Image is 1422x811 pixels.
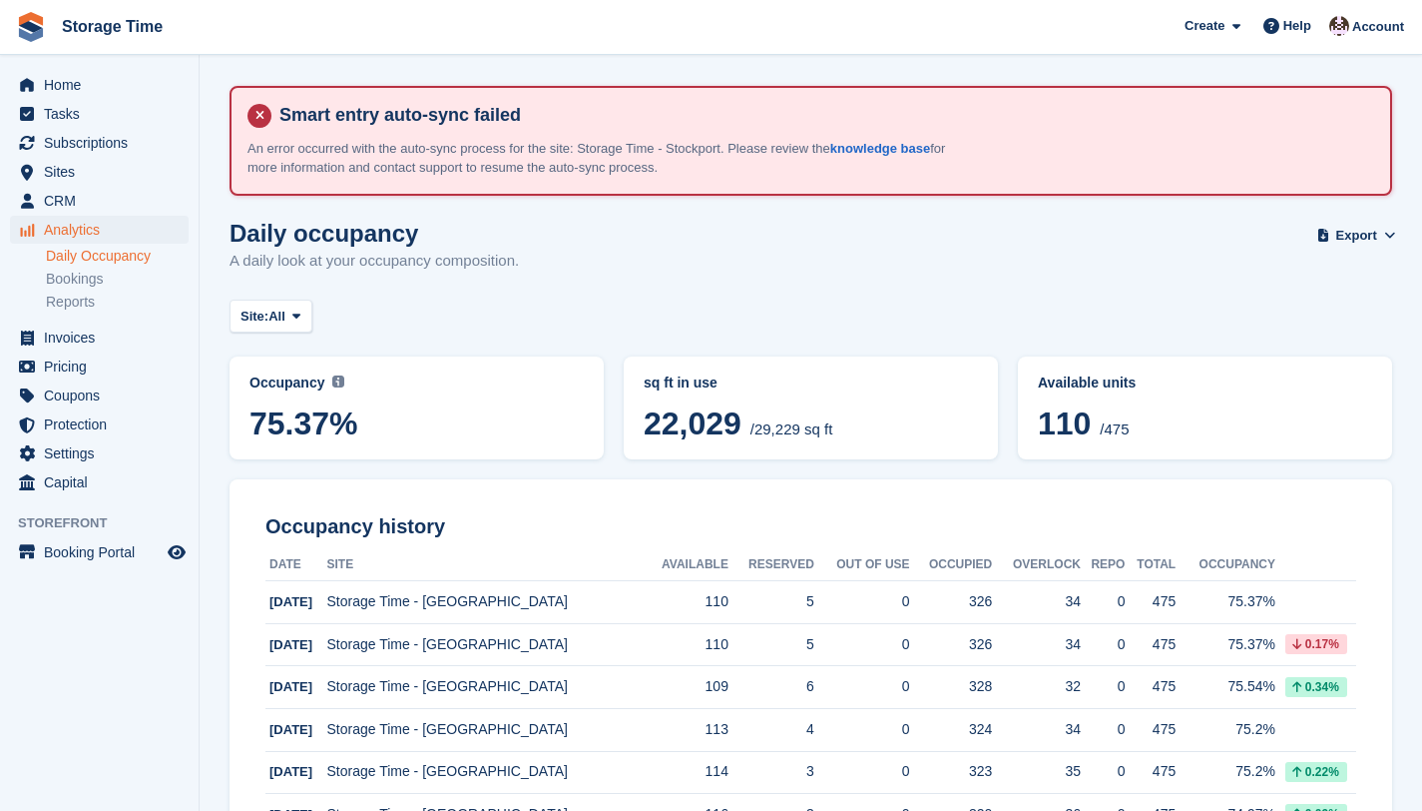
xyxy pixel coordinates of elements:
td: 0 [814,751,910,794]
div: 0 [1081,761,1125,782]
td: 3 [728,751,814,794]
th: Date [265,549,326,581]
span: Booking Portal [44,538,164,566]
span: [DATE] [269,679,312,694]
a: menu [10,216,189,244]
a: menu [10,71,189,99]
td: 0 [814,581,910,624]
span: 75.37% [249,405,584,441]
a: Daily Occupancy [46,247,189,266]
span: Account [1352,17,1404,37]
th: Overlock [992,549,1081,581]
td: 5 [728,581,814,624]
span: Site: [240,307,268,327]
a: knowledge base [830,141,930,156]
span: Help [1283,16,1311,36]
td: 4 [728,708,814,751]
div: 0 [1081,634,1125,655]
abbr: Current breakdown of %{unit} occupied [644,373,978,394]
span: Protection [44,410,164,438]
div: 34 [992,634,1081,655]
span: Export [1336,226,1377,246]
span: Tasks [44,100,164,128]
th: Available [642,549,728,581]
th: Total [1125,549,1176,581]
a: Reports [46,293,189,312]
div: 0.22% [1285,762,1347,782]
span: [DATE] [269,764,312,779]
div: 34 [992,591,1081,612]
div: 35 [992,761,1081,782]
span: All [268,307,285,327]
td: Storage Time - [GEOGRAPHIC_DATA] [326,623,641,666]
a: menu [10,382,189,409]
span: Capital [44,468,164,496]
button: Site: All [230,300,312,333]
span: Coupons [44,382,164,409]
td: 0 [814,666,910,709]
td: 75.37% [1176,623,1275,666]
td: 475 [1125,708,1176,751]
td: 113 [642,708,728,751]
th: Occupancy [1176,549,1275,581]
span: Pricing [44,353,164,381]
span: Storefront [18,513,199,533]
td: 75.2% [1176,708,1275,751]
span: [DATE] [269,594,312,609]
h2: Occupancy history [265,515,1356,538]
div: 0 [1081,719,1125,740]
td: Storage Time - [GEOGRAPHIC_DATA] [326,666,641,709]
span: Available units [1038,375,1136,391]
td: 475 [1125,581,1176,624]
th: Out of Use [814,549,910,581]
td: 0 [814,623,910,666]
td: 114 [642,751,728,794]
button: Export [1320,220,1392,253]
td: Storage Time - [GEOGRAPHIC_DATA] [326,708,641,751]
img: icon-info-grey-7440780725fd019a000dd9b08b2336e03edf1995a4989e88bcd33f0948082b44.svg [332,376,344,388]
a: menu [10,439,189,467]
span: 22,029 [644,405,741,441]
a: menu [10,100,189,128]
td: 475 [1125,751,1176,794]
th: Site [326,549,641,581]
td: Storage Time - [GEOGRAPHIC_DATA] [326,581,641,624]
td: 0 [814,708,910,751]
td: 5 [728,623,814,666]
div: 326 [910,634,993,655]
div: 0.17% [1285,634,1347,654]
div: 34 [992,719,1081,740]
td: 475 [1125,623,1176,666]
span: Home [44,71,164,99]
a: menu [10,468,189,496]
a: Storage Time [54,10,171,43]
a: menu [10,410,189,438]
div: 0 [1081,676,1125,697]
td: 110 [642,581,728,624]
td: 109 [642,666,728,709]
span: 110 [1038,405,1091,441]
th: Occupied [910,549,993,581]
span: Settings [44,439,164,467]
a: menu [10,538,189,566]
td: Storage Time - [GEOGRAPHIC_DATA] [326,751,641,794]
abbr: Current percentage of units occupied or overlocked [1038,373,1372,394]
div: 323 [910,761,993,782]
td: 75.37% [1176,581,1275,624]
span: /475 [1100,420,1129,437]
a: menu [10,353,189,381]
h4: Smart entry auto-sync failed [271,104,1374,127]
a: menu [10,158,189,186]
div: 32 [992,676,1081,697]
td: 75.2% [1176,751,1275,794]
td: 475 [1125,666,1176,709]
p: An error occurred with the auto-sync process for the site: Storage Time - Stockport. Please revie... [247,139,946,178]
span: Create [1185,16,1224,36]
span: sq ft in use [644,375,717,391]
div: 328 [910,676,993,697]
a: menu [10,324,189,352]
span: Analytics [44,216,164,244]
img: stora-icon-8386f47178a22dfd0bd8f6a31ec36ba5ce8667c1dd55bd0f319d3a0aa187defe.svg [16,12,46,42]
a: menu [10,187,189,215]
th: Reserved [728,549,814,581]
